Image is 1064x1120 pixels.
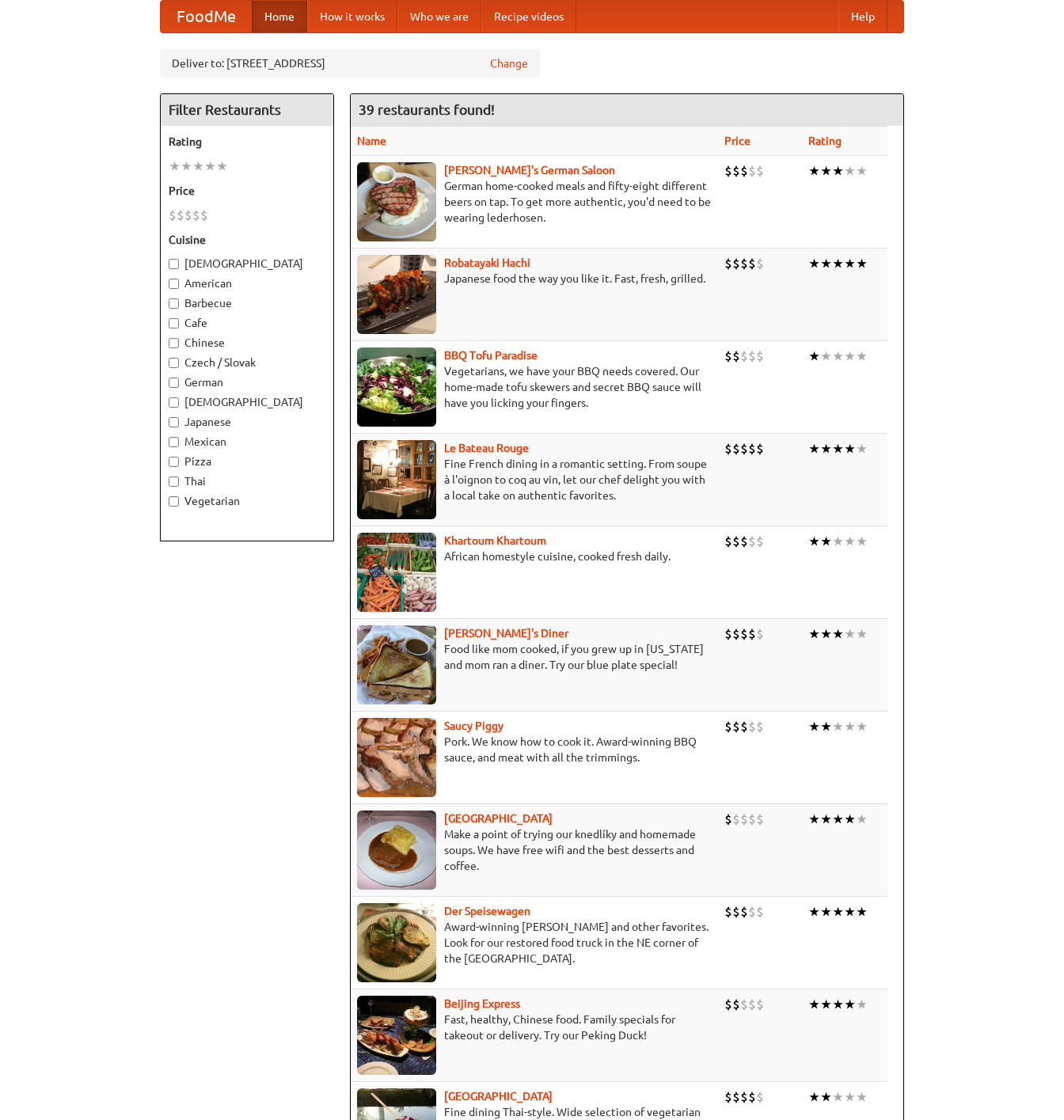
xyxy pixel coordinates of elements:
li: $ [732,811,740,828]
input: American [169,279,179,289]
a: Name [357,135,386,147]
li: $ [756,255,764,272]
a: Saucy Piggy [444,719,503,732]
li: ★ [844,533,856,550]
li: $ [748,347,756,365]
li: ★ [820,1088,832,1106]
p: African homestyle cuisine, cooked fresh daily. [357,549,712,564]
li: $ [732,162,740,180]
p: Award-winning [PERSON_NAME] and other favorites. Look for our restored food truck in the NE corne... [357,919,712,966]
li: $ [756,996,764,1013]
a: Rating [808,135,842,147]
a: BBQ Tofu Paradise [444,349,538,362]
li: ★ [844,718,856,735]
li: $ [756,440,764,457]
input: Japanese [169,417,179,427]
li: ★ [808,811,820,828]
li: ★ [820,347,832,365]
img: beijing.jpg [357,996,436,1075]
li: ★ [832,1088,844,1106]
li: $ [169,207,177,224]
li: ★ [820,903,832,921]
li: $ [740,162,748,180]
li: ★ [808,903,820,921]
li: ★ [832,903,844,921]
a: Change [490,55,528,71]
p: Vegetarians, we have your BBQ needs covered. Our home-made tofu skewers and secret BBQ sauce will... [357,363,712,411]
li: $ [724,811,732,828]
img: speisewagen.jpg [357,903,436,982]
li: $ [748,811,756,828]
h5: Rating [169,134,325,150]
li: $ [740,440,748,457]
input: Cafe [169,318,179,328]
li: ★ [216,158,228,175]
a: How it works [307,1,397,32]
li: ★ [820,162,832,180]
li: ★ [808,1088,820,1106]
a: [GEOGRAPHIC_DATA] [444,1090,553,1103]
li: ★ [808,162,820,180]
b: Robatayaki Hachi [444,256,530,269]
li: ★ [832,533,844,550]
li: $ [748,996,756,1013]
p: Pork. We know how to cook it. Award-winning BBQ sauce, and meat with all the trimmings. [357,734,712,765]
li: $ [740,903,748,921]
li: $ [724,996,732,1013]
p: Fine French dining in a romantic setting. From soupe à l'oignon to coq au vin, let our chef delig... [357,456,712,503]
p: Food like mom cooked, if you grew up in [US_STATE] and mom ran a diner. Try our blue plate special! [357,641,712,673]
a: Price [724,135,750,147]
label: Chinese [169,335,325,351]
li: $ [748,718,756,735]
li: ★ [832,162,844,180]
li: ★ [820,625,832,643]
li: ★ [832,811,844,828]
li: ★ [856,162,868,180]
label: American [169,275,325,291]
li: $ [756,625,764,643]
li: $ [740,718,748,735]
li: $ [740,996,748,1013]
a: Der Speisewagen [444,905,530,917]
h5: Price [169,183,325,199]
li: ★ [856,811,868,828]
li: $ [724,903,732,921]
input: Chinese [169,338,179,348]
li: $ [732,347,740,365]
ng-pluralize: 39 restaurants found! [359,102,495,117]
label: German [169,374,325,390]
a: FoodMe [161,1,252,32]
input: [DEMOGRAPHIC_DATA] [169,259,179,269]
li: ★ [856,533,868,550]
li: $ [740,533,748,550]
li: $ [748,162,756,180]
b: [PERSON_NAME]'s Diner [444,627,568,640]
li: $ [200,207,208,224]
li: $ [740,811,748,828]
b: Khartoum Khartoum [444,534,546,547]
li: $ [724,255,732,272]
li: ★ [820,811,832,828]
label: Japanese [169,414,325,430]
label: Thai [169,473,325,489]
a: [PERSON_NAME]'s German Saloon [444,164,615,177]
li: $ [756,903,764,921]
label: Mexican [169,434,325,450]
li: $ [756,718,764,735]
p: Make a point of trying our knedlíky and homemade soups. We have free wifi and the best desserts a... [357,826,712,874]
li: ★ [808,718,820,735]
li: $ [732,718,740,735]
input: Pizza [169,457,179,467]
li: ★ [832,718,844,735]
a: Who we are [397,1,481,32]
a: Beijing Express [444,997,520,1010]
a: [GEOGRAPHIC_DATA] [444,812,553,825]
li: ★ [808,996,820,1013]
li: ★ [192,158,204,175]
li: ★ [808,255,820,272]
li: ★ [844,1088,856,1106]
a: Help [838,1,887,32]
